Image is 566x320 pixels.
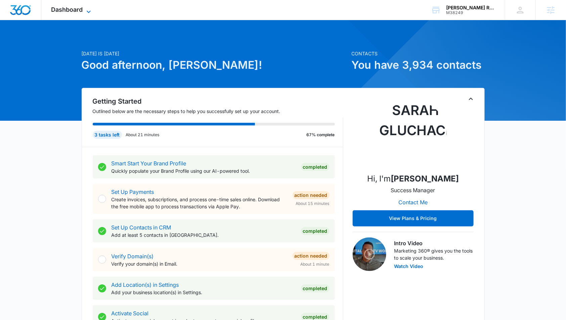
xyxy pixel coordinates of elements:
h1: You have 3,934 contacts [352,57,485,73]
div: account id [446,10,495,15]
button: Watch Video [394,264,424,269]
a: Verify Domain(s) [112,253,154,260]
h2: Getting Started [93,96,343,106]
a: Set Up Contacts in CRM [112,224,171,231]
div: Action Needed [293,191,330,199]
a: Smart Start Your Brand Profile [112,160,186,167]
div: Completed [301,163,330,171]
button: View Plans & Pricing [353,210,474,226]
div: Completed [301,284,330,292]
span: Dashboard [51,6,83,13]
div: 3 tasks left [93,131,122,139]
p: Add your business location(s) in Settings. [112,289,296,296]
h3: Intro Video [394,239,474,247]
p: Add at least 5 contacts in [GEOGRAPHIC_DATA]. [112,231,296,238]
div: Action Needed [293,252,330,260]
span: About 15 minutes [296,201,330,207]
p: Create invoices, subscriptions, and process one-time sales online. Download the free mobile app t... [112,196,287,210]
div: Completed [301,227,330,235]
p: Verify your domain(s) in Email. [112,260,287,267]
p: Marketing 360® gives you the tools to scale your business. [394,247,474,261]
img: Intro Video [353,237,386,271]
img: Sarah Gluchacki [380,100,447,167]
button: Toggle Collapse [467,95,475,103]
p: 67% complete [307,132,335,138]
div: account name [446,5,495,10]
p: Outlined below are the necessary steps to help you successfully set up your account. [93,108,343,115]
a: Activate Social [112,310,149,317]
span: About 1 minute [301,261,330,267]
p: About 21 minutes [126,132,160,138]
a: Add Location(s) in Settings [112,281,179,288]
p: [DATE] is [DATE] [82,50,348,57]
p: Contacts [352,50,485,57]
h1: Good afternoon, [PERSON_NAME]! [82,57,348,73]
a: Set Up Payments [112,189,154,195]
p: Quickly populate your Brand Profile using our AI-powered tool. [112,167,296,174]
p: Hi, I'm [367,173,459,185]
strong: [PERSON_NAME] [391,174,459,183]
button: Contact Me [392,194,434,210]
p: Success Manager [391,186,435,194]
